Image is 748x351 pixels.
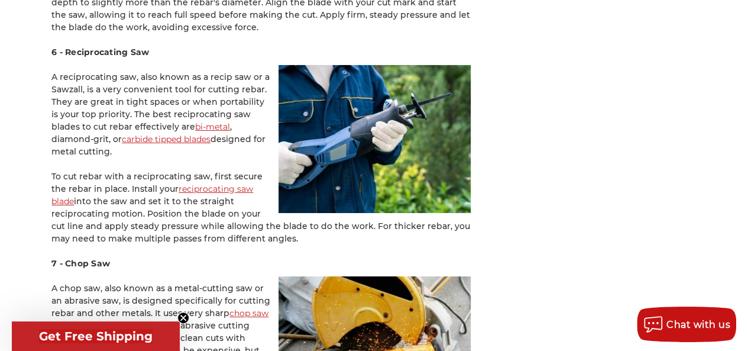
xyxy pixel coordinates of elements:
a: bi-metal [195,121,230,132]
div: Get Free ShippingClose teaser [12,321,180,351]
button: Close teaser [177,312,189,324]
span: Chat with us [666,319,730,330]
h4: 6 - Reciprocating Saw [51,46,471,59]
span: Get Free Shipping [39,329,153,343]
img: Working holding a reciprocating saw which can be used to cut rebar. [279,65,471,213]
button: Chat with us [637,307,736,342]
a: carbide tipped blades [122,134,211,144]
a: reciprocating saw blade [51,183,253,207]
h4: 7 - Chop Saw [51,257,471,270]
p: To cut rebar with a reciprocating saw, first secure the rebar in place. Install your into the saw... [51,170,471,245]
p: A reciprocating saw, also known as a recip saw or a Sawzall, is a very convenient tool for cuttin... [51,71,471,158]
